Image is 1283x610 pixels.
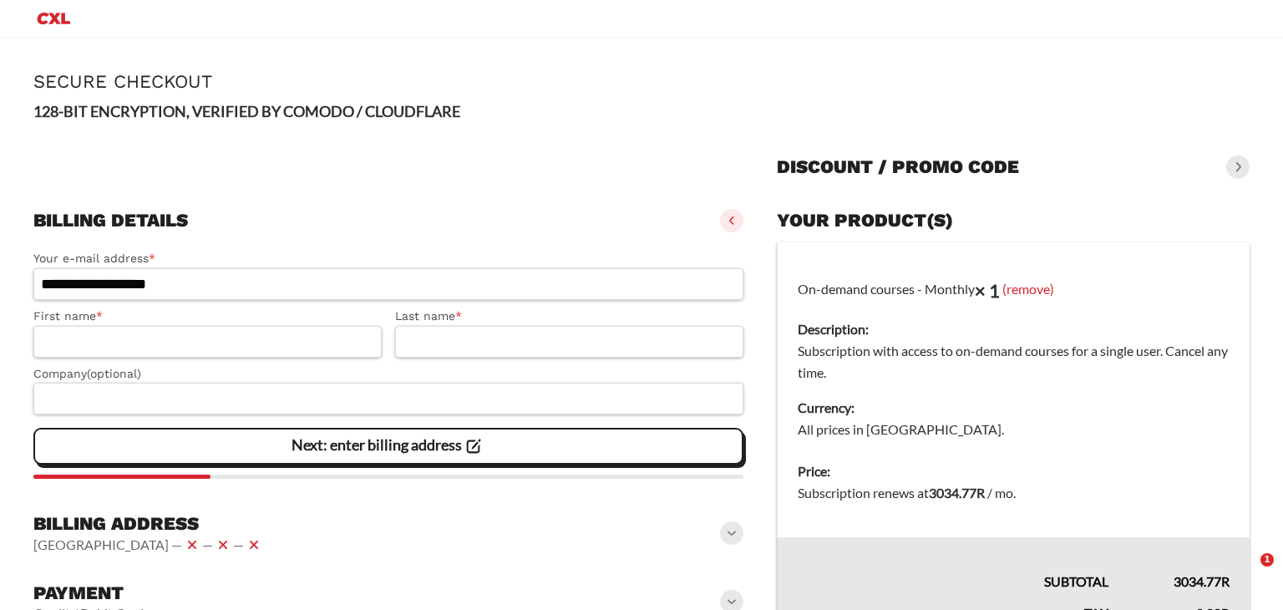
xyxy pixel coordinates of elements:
a: (remove) [1002,280,1054,296]
span: 1 [1260,553,1274,567]
h3: Discount / promo code [777,155,1019,179]
dt: Description: [798,318,1230,340]
bdi: 3034.77 [929,485,985,501]
h3: Billing details [33,209,188,232]
h1: Secure Checkout [33,71,1250,92]
strong: × 1 [975,279,1000,302]
dd: All prices in [GEOGRAPHIC_DATA]. [798,419,1230,440]
span: / mo [987,485,1013,501]
vaadin-button: Next: enter billing address [33,428,743,465]
h3: Billing address [33,512,264,536]
iframe: Intercom live chat [1226,553,1266,593]
label: Last name [395,307,743,326]
span: (optional) [87,367,141,380]
label: Company [33,364,743,384]
td: On-demand courses - Monthly [777,242,1250,451]
span: Subscription renews at . [798,485,1016,501]
span: R [976,485,985,501]
h3: Payment [33,582,144,605]
vaadin-horizontal-layout: [GEOGRAPHIC_DATA] — — — [33,535,264,555]
strong: 128-BIT ENCRYPTION, VERIFIED BY COMODO / CLOUDFLARE [33,102,460,120]
span: R [1221,573,1230,589]
bdi: 3034.77 [1174,573,1230,589]
dt: Price: [798,460,1230,482]
label: First name [33,307,382,326]
dt: Currency: [798,397,1230,419]
dd: Subscription with access to on-demand courses for a single user. Cancel any time. [798,340,1230,384]
label: Your e-mail address [33,249,743,268]
th: Subtotal [777,537,1128,592]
